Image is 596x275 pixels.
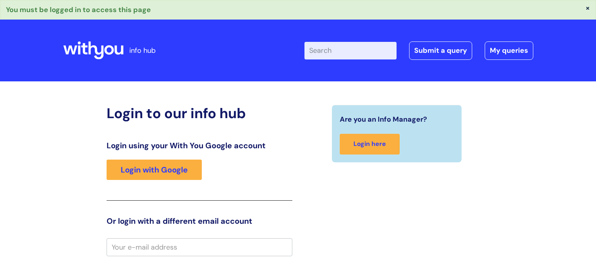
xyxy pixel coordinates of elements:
[107,238,292,256] input: Your e-mail address
[409,41,472,59] a: Submit a query
[107,160,202,180] a: Login with Google
[107,216,292,226] h3: Or login with a different email account
[585,4,590,11] button: ×
[129,44,156,57] p: info hub
[340,134,400,155] a: Login here
[107,105,292,122] h2: Login to our info hub
[340,113,427,126] span: Are you an Info Manager?
[485,41,533,59] a: My queries
[304,42,397,59] input: Search
[107,141,292,150] h3: Login using your With You Google account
